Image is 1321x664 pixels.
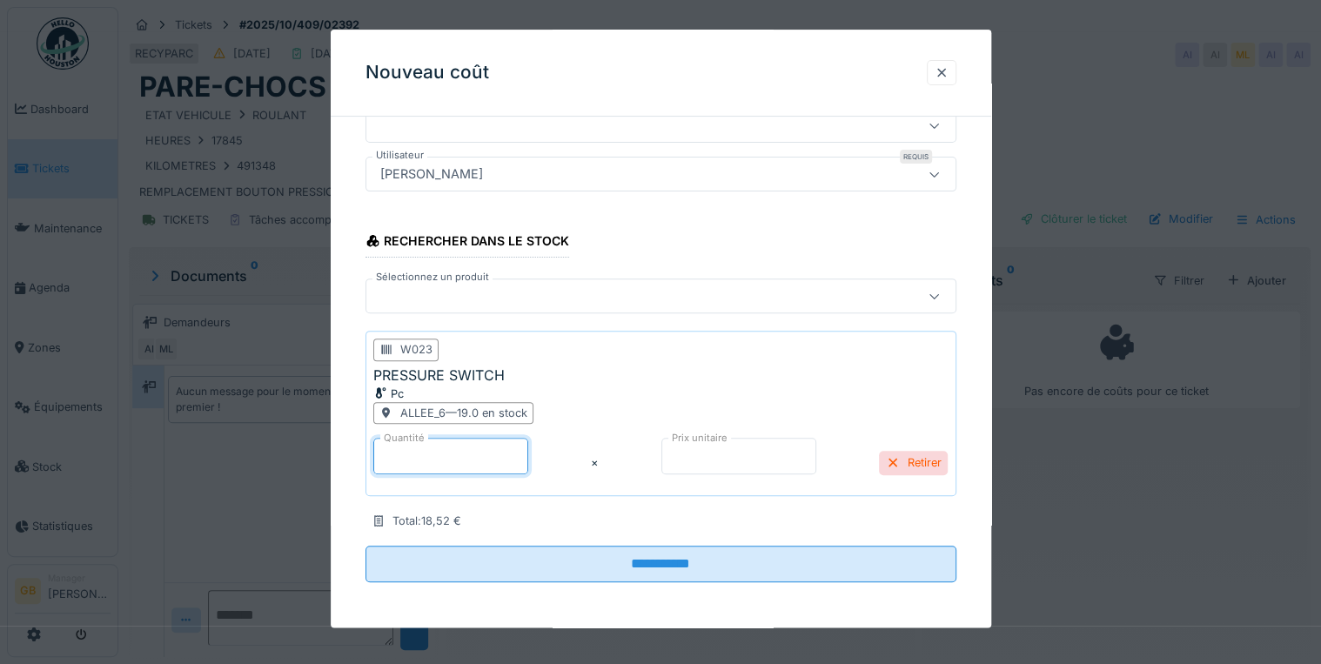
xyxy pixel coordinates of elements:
[392,513,461,529] div: Total : 18,52 €
[591,455,598,472] div: ×
[879,452,948,475] div: Retirer
[372,149,427,164] label: Utilisateur
[373,386,902,402] div: Pc
[900,151,932,164] div: Requis
[365,229,570,258] div: Rechercher dans le stock
[668,431,731,446] label: Prix unitaire
[365,62,489,84] h3: Nouveau coût
[372,271,493,285] label: Sélectionnez un produit
[400,342,433,359] div: W023
[373,365,505,386] div: PRESSURE SWITCH
[380,431,428,446] label: Quantité
[400,405,527,421] div: ALLEE_6 — 19.0 en stock
[373,165,490,184] div: [PERSON_NAME]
